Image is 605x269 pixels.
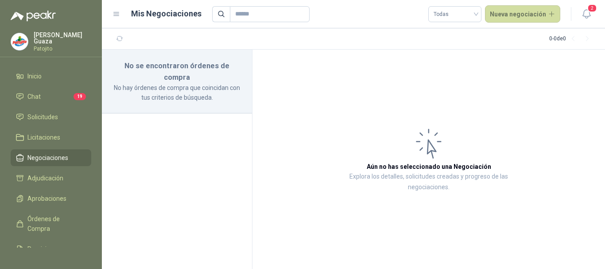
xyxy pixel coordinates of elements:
a: Inicio [11,68,91,85]
span: Negociaciones [27,153,68,163]
span: Inicio [27,71,42,81]
span: Aprobaciones [27,194,66,203]
p: No hay órdenes de compra que coincidan con tus criterios de búsqueda. [112,83,241,102]
a: Aprobaciones [11,190,91,207]
button: 2 [578,6,594,22]
h3: Aún no has seleccionado una Negociación [367,162,491,172]
a: Chat19 [11,88,91,105]
a: Remisiones [11,241,91,257]
a: Adjudicación [11,170,91,187]
button: Nueva negociación [485,5,561,23]
span: Remisiones [27,244,60,254]
a: Negociaciones [11,149,91,166]
span: Chat [27,92,41,101]
a: Licitaciones [11,129,91,146]
p: Patojito [34,46,91,51]
span: 19 [74,93,86,100]
span: Solicitudes [27,112,58,122]
span: Órdenes de Compra [27,214,83,234]
p: Explora los detalles, solicitudes creadas y progreso de las negociaciones. [341,172,516,193]
span: Todas [434,8,476,21]
span: Licitaciones [27,133,60,142]
a: Solicitudes [11,109,91,125]
img: Company Logo [11,33,28,50]
a: Órdenes de Compra [11,211,91,237]
h3: No se encontraron órdenes de compra [112,60,241,83]
h1: Mis Negociaciones [131,8,202,20]
div: 0 - 0 de 0 [549,32,594,46]
img: Logo peakr [11,11,56,21]
span: 2 [587,4,597,12]
span: Adjudicación [27,173,63,183]
p: [PERSON_NAME] Guaza [34,32,91,44]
